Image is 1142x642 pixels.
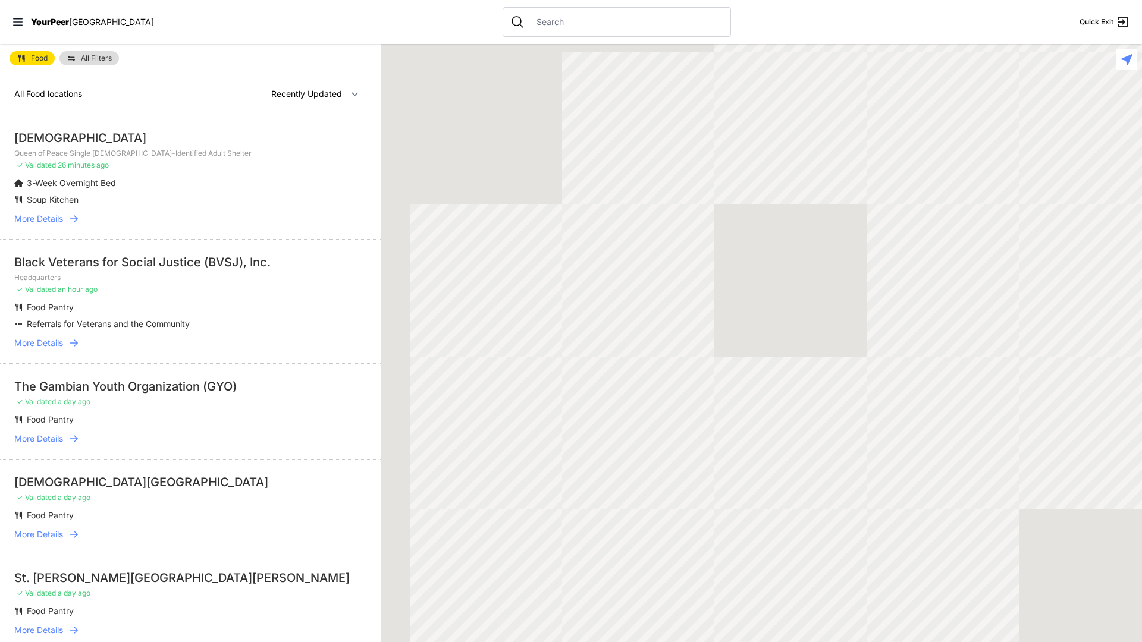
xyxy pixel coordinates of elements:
div: Black Veterans for Social Justice (BVSJ), Inc. [14,254,366,270]
span: All Food locations [14,89,82,99]
span: More Details [14,624,63,636]
span: 3-Week Overnight Bed [27,178,116,188]
div: St. [PERSON_NAME][GEOGRAPHIC_DATA][PERSON_NAME] [14,569,366,586]
span: Food [31,55,48,62]
a: More Details [14,433,366,445]
span: More Details [14,337,63,349]
span: 26 minutes ago [58,160,109,169]
input: Search [529,16,723,28]
span: a day ago [58,397,90,406]
a: Quick Exit [1080,15,1130,29]
span: More Details [14,433,63,445]
a: More Details [14,213,366,225]
span: YourPeer [31,17,69,27]
div: The Gambian Youth Organization (GYO) [14,378,366,395]
div: [DEMOGRAPHIC_DATA][GEOGRAPHIC_DATA] [14,474,366,490]
span: Food Pantry [27,606,74,616]
a: YourPeer[GEOGRAPHIC_DATA] [31,18,154,26]
p: Headquarters [14,273,366,282]
span: More Details [14,213,63,225]
a: More Details [14,528,366,540]
span: a day ago [58,588,90,597]
span: ✓ Validated [17,493,56,502]
span: an hour ago [58,285,98,294]
a: More Details [14,624,366,636]
span: All Filters [81,55,112,62]
span: Food Pantry [27,414,74,424]
span: Soup Kitchen [27,194,79,204]
span: Food Pantry [27,302,74,312]
span: ✓ Validated [17,397,56,406]
span: Referrals for Veterans and the Community [27,319,190,329]
a: All Filters [59,51,119,65]
span: ✓ Validated [17,588,56,597]
span: a day ago [58,493,90,502]
a: Food [10,51,55,65]
span: Food Pantry [27,510,74,520]
span: [GEOGRAPHIC_DATA] [69,17,154,27]
span: ✓ Validated [17,285,56,294]
span: Quick Exit [1080,17,1113,27]
div: [DEMOGRAPHIC_DATA] [14,130,366,146]
p: Queen of Peace Single [DEMOGRAPHIC_DATA]-Identified Adult Shelter [14,149,366,158]
a: More Details [14,337,366,349]
span: ✓ Validated [17,160,56,169]
span: More Details [14,528,63,540]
